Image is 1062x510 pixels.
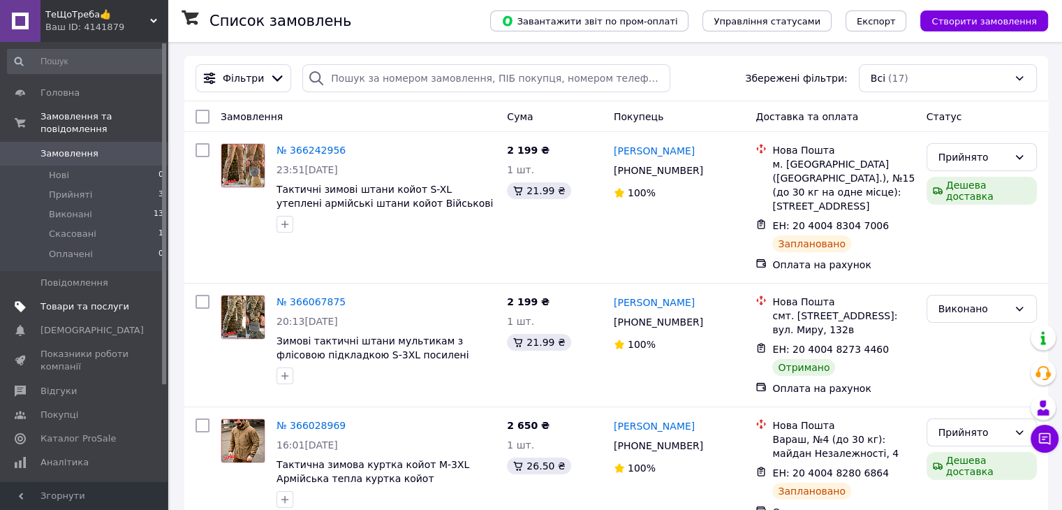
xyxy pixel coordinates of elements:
span: Управління статусами [714,16,820,27]
span: 1 шт. [507,439,534,451]
div: Заплановано [772,235,851,252]
span: Скасовані [49,228,96,240]
span: Каталог ProSale [40,432,116,445]
span: Відгуки [40,385,77,398]
span: Повідомлення [40,277,108,289]
span: ЕН: 20 4004 8273 4460 [772,344,889,355]
span: Прийняті [49,189,92,201]
div: Дешева доставка [927,177,1037,205]
input: Пошук за номером замовлення, ПІБ покупця, номером телефону, Email, номером накладної [302,64,670,92]
h1: Список замовлень [209,13,351,29]
span: 2 199 ₴ [507,296,550,307]
span: Замовлення [40,147,98,160]
span: ЕН: 20 4004 8280 6864 [772,467,889,479]
span: ТеЩоТреба👍 [45,8,150,21]
span: ЕН: 20 4004 8304 7006 [772,220,889,231]
span: Фільтри [223,71,264,85]
span: Статус [927,111,962,122]
span: Збережені фільтри: [745,71,847,85]
div: Отримано [772,359,835,376]
div: Оплата на рахунок [772,381,915,395]
span: 2 199 ₴ [507,145,550,156]
div: 21.99 ₴ [507,182,570,199]
div: Дешева доставка [927,452,1037,480]
div: Виконано [938,301,1008,316]
div: Вараш, №4 (до 30 кг): майдан Незалежності, 4 [772,432,915,460]
span: 20:13[DATE] [276,316,338,327]
span: Управління сайтом [40,480,129,505]
span: Експорт [857,16,896,27]
div: 21.99 ₴ [507,334,570,351]
span: 100% [628,462,656,474]
div: Нова Пошта [772,418,915,432]
span: Всі [871,71,885,85]
div: Прийнято [938,425,1008,440]
a: Тактичні зимові штани койот S-XL утеплені армійські штани койот Військові штурмові штани на флісо... [276,184,493,237]
span: 2 650 ₴ [507,420,550,431]
img: Фото товару [221,144,265,187]
span: 100% [628,339,656,350]
span: [DEMOGRAPHIC_DATA] [40,324,144,337]
span: Виконані [49,208,92,221]
span: 3 [158,189,163,201]
span: Покупець [614,111,663,122]
span: Замовлення та повідомлення [40,110,168,136]
button: Чат з покупцем [1031,425,1059,453]
div: Заплановано [772,483,851,500]
div: Оплата на рахунок [772,258,915,272]
span: Завантажити звіт по пром-оплаті [501,15,677,27]
div: Ваш ID: 4141879 [45,21,168,34]
div: Нова Пошта [772,143,915,157]
span: Замовлення [221,111,283,122]
div: м. [GEOGRAPHIC_DATA] ([GEOGRAPHIC_DATA].), №15 (до 30 кг на одне місце): [STREET_ADDRESS] [772,157,915,213]
div: 26.50 ₴ [507,458,570,474]
button: Завантажити звіт по пром-оплаті [490,10,688,31]
div: Прийнято [938,150,1008,165]
button: Створити замовлення [920,10,1048,31]
a: Тактична зимова куртка койот M-3XL Армійська тепла куртка койот Водонепроникна куртка повсякденна... [276,459,494,498]
span: 0 [158,248,163,261]
span: 0 [158,169,163,182]
a: Фото товару [221,418,265,463]
span: Створити замовлення [931,16,1037,27]
button: Експорт [846,10,907,31]
div: [PHONE_NUMBER] [611,312,706,332]
a: [PERSON_NAME] [614,296,695,309]
span: Показники роботи компанії [40,348,129,373]
a: № 366067875 [276,296,346,307]
a: Зимові тактичні штани мультикам з флісовою підкладкою S-3XL посилені утеплені бойові штани на флі... [276,335,469,374]
a: № 366028969 [276,420,346,431]
span: 1 [158,228,163,240]
div: [PHONE_NUMBER] [611,161,706,180]
span: 1 шт. [507,164,534,175]
span: 100% [628,187,656,198]
input: Пошук [7,49,165,74]
img: Фото товару [221,419,265,462]
a: [PERSON_NAME] [614,144,695,158]
span: Доставка та оплата [755,111,858,122]
span: Нові [49,169,69,182]
a: [PERSON_NAME] [614,419,695,433]
span: Товари та послуги [40,300,129,313]
button: Управління статусами [702,10,832,31]
span: 1 шт. [507,316,534,327]
span: Покупці [40,409,78,421]
div: смт. [STREET_ADDRESS]: вул. Миру, 132в [772,309,915,337]
span: Аналітика [40,456,89,469]
span: Cума [507,111,533,122]
span: Оплачені [49,248,93,261]
div: [PHONE_NUMBER] [611,436,706,456]
span: 13 [154,208,163,221]
a: Створити замовлення [906,15,1048,26]
span: 23:51[DATE] [276,164,338,175]
img: Фото товару [221,296,265,339]
a: № 366242956 [276,145,346,156]
span: (17) [888,73,908,84]
span: 16:01[DATE] [276,439,338,451]
div: Нова Пошта [772,295,915,309]
a: Фото товару [221,143,265,188]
